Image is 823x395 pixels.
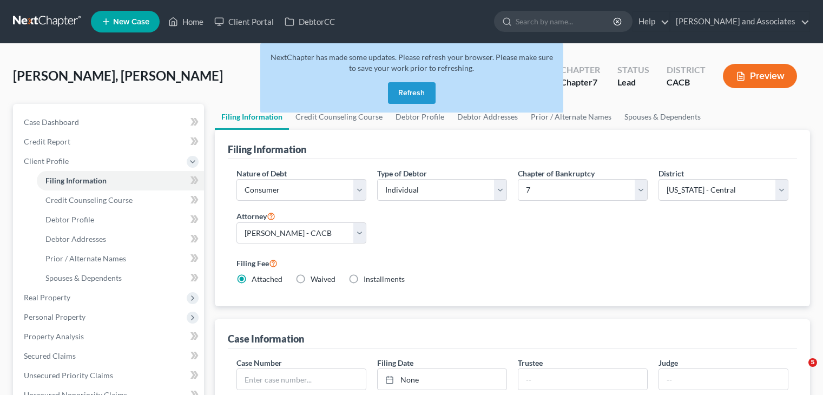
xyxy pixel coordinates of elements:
[15,346,204,366] a: Secured Claims
[163,12,209,31] a: Home
[45,215,94,224] span: Debtor Profile
[15,327,204,346] a: Property Analysis
[45,234,106,243] span: Debtor Addresses
[15,366,204,385] a: Unsecured Priority Claims
[24,293,70,302] span: Real Property
[524,104,618,130] a: Prior / Alternate Names
[617,76,649,89] div: Lead
[236,168,287,179] label: Nature of Debt
[37,190,204,210] a: Credit Counseling Course
[364,274,405,284] span: Installments
[667,64,706,76] div: District
[518,357,543,368] label: Trustee
[236,256,788,269] label: Filing Fee
[659,168,684,179] label: District
[45,254,126,263] span: Prior / Alternate Names
[24,137,70,146] span: Credit Report
[45,195,133,205] span: Credit Counseling Course
[45,273,122,282] span: Spouses & Dependents
[377,357,413,368] label: Filing Date
[311,274,335,284] span: Waived
[24,332,84,341] span: Property Analysis
[37,171,204,190] a: Filing Information
[24,371,113,380] span: Unsecured Priority Claims
[518,369,647,390] input: --
[377,168,427,179] label: Type of Debtor
[15,113,204,132] a: Case Dashboard
[228,332,304,345] div: Case Information
[37,249,204,268] a: Prior / Alternate Names
[236,357,282,368] label: Case Number
[378,369,506,390] a: None
[24,156,69,166] span: Client Profile
[37,229,204,249] a: Debtor Addresses
[271,52,553,73] span: NextChapter has made some updates. Please refresh your browser. Please make sure to save your wor...
[24,351,76,360] span: Secured Claims
[592,77,597,87] span: 7
[667,76,706,89] div: CACB
[808,358,817,367] span: 5
[388,82,436,104] button: Refresh
[24,117,79,127] span: Case Dashboard
[670,12,809,31] a: [PERSON_NAME] and Associates
[518,168,595,179] label: Chapter of Bankruptcy
[659,369,788,390] input: --
[228,143,306,156] div: Filing Information
[618,104,707,130] a: Spouses & Dependents
[37,210,204,229] a: Debtor Profile
[209,12,279,31] a: Client Portal
[13,68,223,83] span: [PERSON_NAME], [PERSON_NAME]
[24,312,85,321] span: Personal Property
[659,357,678,368] label: Judge
[723,64,797,88] button: Preview
[786,358,812,384] iframe: Intercom live chat
[215,104,289,130] a: Filing Information
[45,176,107,185] span: Filing Information
[516,11,615,31] input: Search by name...
[561,76,600,89] div: Chapter
[633,12,669,31] a: Help
[113,18,149,26] span: New Case
[15,132,204,152] a: Credit Report
[252,274,282,284] span: Attached
[279,12,340,31] a: DebtorCC
[561,64,600,76] div: Chapter
[37,268,204,288] a: Spouses & Dependents
[237,369,366,390] input: Enter case number...
[236,209,275,222] label: Attorney
[617,64,649,76] div: Status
